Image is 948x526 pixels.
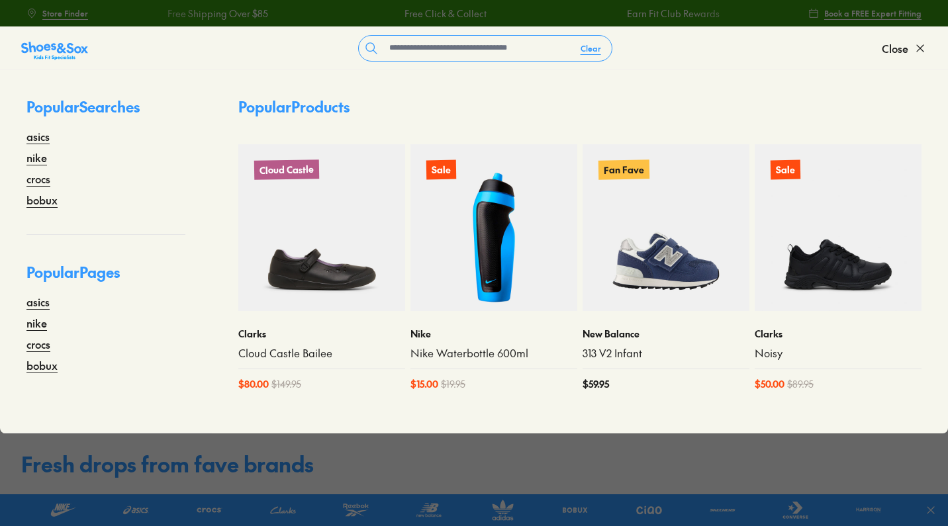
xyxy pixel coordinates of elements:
a: nike [26,150,47,165]
span: Close [882,40,908,56]
a: Fan Fave [583,144,749,311]
p: Clarks [238,327,405,341]
a: crocs [26,336,50,352]
span: $ 19.95 [441,377,465,391]
span: Book a FREE Expert Fitting [824,7,922,19]
span: $ 50.00 [755,377,784,391]
a: Sale [755,144,922,311]
img: SNS_Logo_Responsive.svg [21,40,88,62]
span: $ 149.95 [271,377,301,391]
a: Shoes &amp; Sox [21,38,88,59]
a: Earn Fit Club Rewards [626,7,719,21]
p: Fan Fave [598,159,649,179]
a: crocs [26,171,50,187]
a: asics [26,128,50,144]
p: Clarks [755,327,922,341]
span: $ 15.00 [410,377,438,391]
p: Cloud Castle [254,159,319,180]
p: Popular Products [238,96,350,118]
a: bobux [26,357,58,373]
span: $ 59.95 [583,377,609,391]
p: Popular Searches [26,96,185,128]
a: asics [26,294,50,310]
span: Store Finder [42,7,88,19]
a: bobux [26,192,58,208]
p: Nike [410,327,577,341]
p: Sale [426,160,456,180]
p: New Balance [583,327,749,341]
a: Cloud Castle Bailee [238,346,405,361]
span: $ 89.95 [787,377,814,391]
span: $ 80.00 [238,377,269,391]
a: Nike Waterbottle 600ml [410,346,577,361]
a: Noisy [755,346,922,361]
a: Free Shipping Over $85 [167,7,267,21]
a: nike [26,315,47,331]
a: Store Finder [26,1,88,25]
p: Sale [771,160,800,180]
button: Clear [570,36,612,60]
a: 313 V2 Infant [583,346,749,361]
a: Cloud Castle [238,144,405,311]
a: Sale [410,144,577,311]
p: Popular Pages [26,261,185,294]
button: Close [882,34,927,63]
a: Free Click & Collect [404,7,486,21]
a: Book a FREE Expert Fitting [808,1,922,25]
